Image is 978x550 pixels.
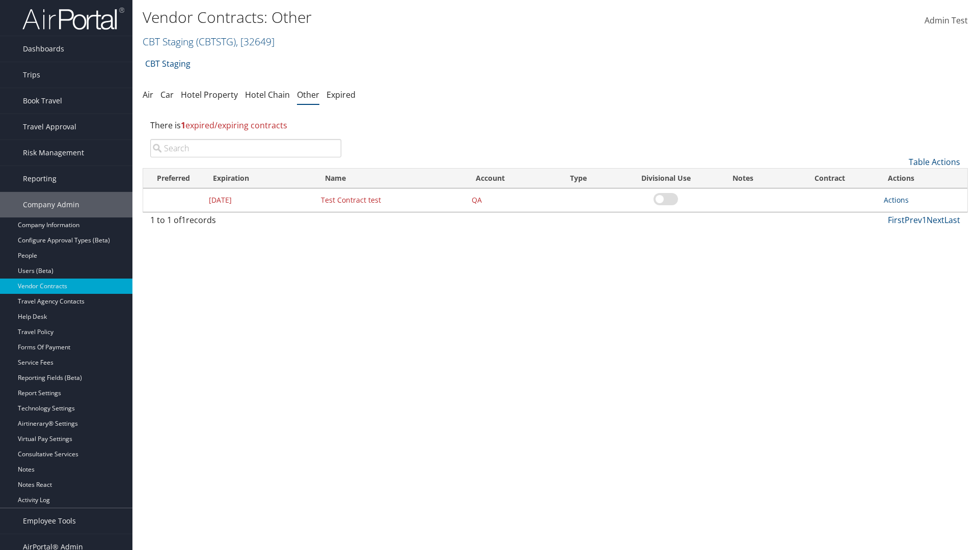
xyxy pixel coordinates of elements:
td: Test Contract test [316,188,467,212]
strong: 1 [181,120,185,131]
th: Expiration: activate to sort column descending [204,169,316,188]
img: airportal-logo.png [22,7,124,31]
a: Other [297,89,319,100]
span: , [ 32649 ] [236,35,275,48]
input: Search [150,139,341,157]
span: expired/expiring contracts [181,120,287,131]
th: Notes: activate to sort column ascending [706,169,780,188]
div: 1 to 1 of records [150,214,341,231]
a: Expired [327,89,356,100]
th: Preferred: activate to sort column ascending [143,169,204,188]
a: Next [927,214,944,226]
a: First [888,214,905,226]
span: Trips [23,62,40,88]
span: Dashboards [23,36,64,62]
a: Hotel Property [181,89,238,100]
th: Divisional Use: activate to sort column ascending [626,169,706,188]
a: Air [143,89,153,100]
th: Name: activate to sort column ascending [316,169,467,188]
th: Contract: activate to sort column ascending [780,169,879,188]
td: [DATE] [204,188,316,212]
th: Type: activate to sort column ascending [561,169,626,188]
span: Risk Management [23,140,84,166]
span: Employee Tools [23,508,76,534]
a: Car [160,89,174,100]
span: ( CBTSTG ) [196,35,236,48]
a: Last [944,214,960,226]
a: Admin Test [925,5,968,37]
span: 1 [181,214,186,226]
a: Hotel Chain [245,89,290,100]
span: Company Admin [23,192,79,217]
a: 1 [922,214,927,226]
div: There is [143,112,968,139]
span: Travel Approval [23,114,76,140]
a: CBT Staging [145,53,191,74]
th: Account: activate to sort column ascending [467,169,561,188]
span: Admin Test [925,15,968,26]
a: CBT Staging [143,35,275,48]
a: Table Actions [909,156,960,168]
h1: Vendor Contracts: Other [143,7,693,28]
th: Actions [879,169,967,188]
a: Actions [884,195,909,205]
span: Reporting [23,166,57,191]
td: QA [467,188,561,212]
a: Prev [905,214,922,226]
span: Book Travel [23,88,62,114]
